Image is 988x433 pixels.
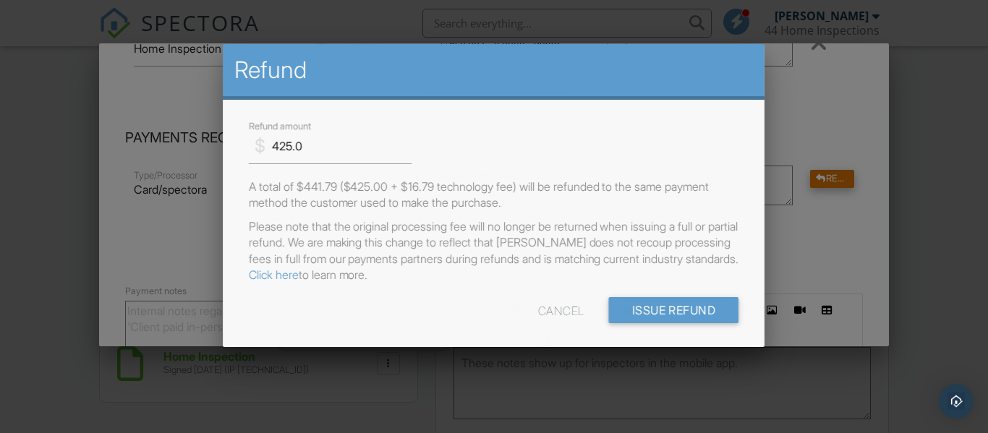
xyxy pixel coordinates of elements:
[939,384,974,419] div: Open Intercom Messenger
[255,134,265,159] div: $
[249,179,738,211] p: A total of $441.79 ($425.00 + $16.79 technology fee) will be refunded to the same payment method ...
[538,298,584,324] div: Cancel
[249,267,299,282] a: Click here
[609,298,738,324] input: Issue Refund
[249,120,311,133] label: Refund amount
[234,56,753,85] h2: Refund
[249,218,738,283] p: Please note that the original processing fee will no longer be returned when issuing a full or pa...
